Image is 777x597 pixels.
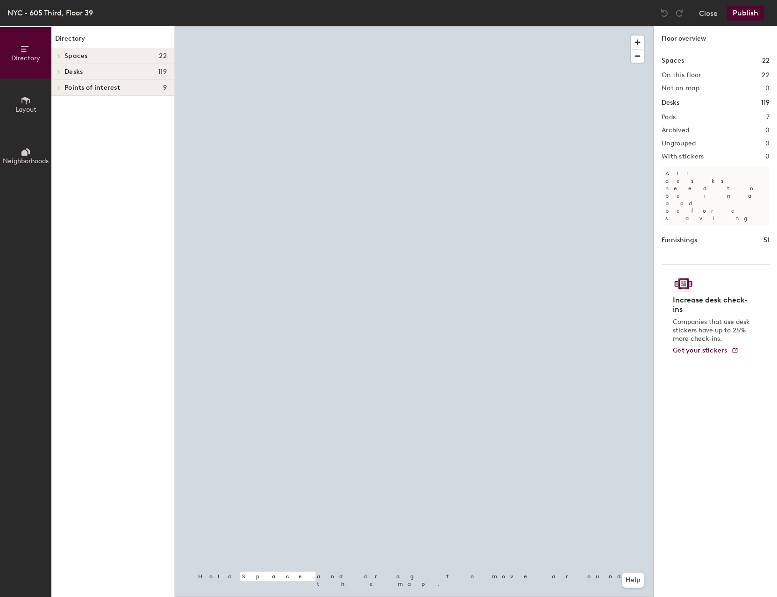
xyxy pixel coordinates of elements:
h1: Desks [662,98,679,108]
h1: Spaces [662,56,684,66]
h1: Directory [51,34,174,48]
img: Sticker logo [673,276,694,292]
span: Points of interest [64,84,120,92]
h1: Floor overview [654,26,777,48]
h1: 119 [761,98,770,108]
span: Spaces [64,52,88,60]
h1: 51 [763,235,770,245]
h2: Not on map [662,85,699,92]
span: 9 [163,84,167,92]
h2: 0 [765,153,770,160]
a: Get your stickers [673,347,739,355]
span: Desks [64,68,83,76]
img: Redo [675,8,684,18]
h2: On this floor [662,72,701,79]
span: 22 [159,52,167,60]
div: NYC - 605 Third, Floor 39 [7,7,93,19]
h2: 0 [765,85,770,92]
h2: Archived [662,127,689,134]
p: Companies that use desk stickers have up to 25% more check-ins. [673,318,753,343]
img: Undo [660,8,669,18]
h1: Furnishings [662,235,697,245]
h2: Ungrouped [662,140,696,147]
h2: Pods [662,114,676,121]
h2: With stickers [662,153,704,160]
span: Get your stickers [673,346,727,354]
span: 119 [158,68,167,76]
h2: 0 [765,140,770,147]
span: Layout [15,106,36,114]
button: Close [699,6,718,21]
p: All desks need to be in a pod before saving [662,166,770,226]
span: Neighborhoods [3,157,49,165]
h2: 0 [765,127,770,134]
h2: 7 [766,114,770,121]
button: Help [622,573,644,588]
h1: 22 [762,56,770,66]
span: Directory [11,54,40,62]
h4: Increase desk check-ins [673,295,753,314]
h2: 22 [762,72,770,79]
button: Publish [727,6,764,21]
